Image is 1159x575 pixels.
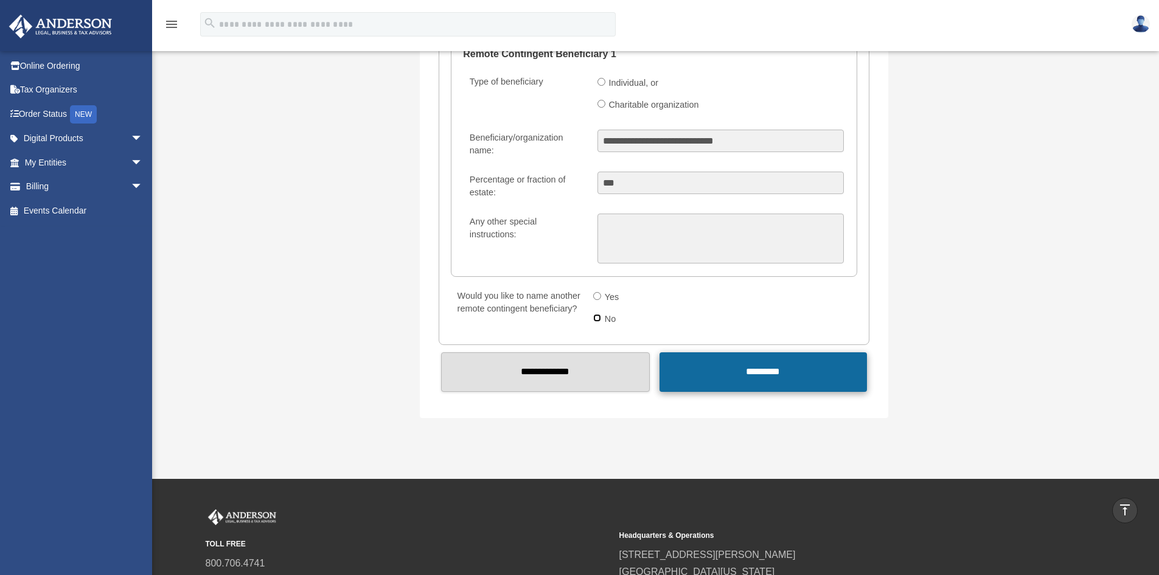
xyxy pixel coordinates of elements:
label: Yes [601,288,624,307]
div: Percentage or fraction of estate: [470,173,585,199]
i: menu [164,17,179,32]
a: vertical_align_top [1112,498,1138,523]
small: Headquarters & Operations [619,529,1025,542]
div: NEW [70,105,97,124]
span: arrow_drop_down [131,127,155,152]
a: Order StatusNEW [9,102,161,127]
label: Beneficiary/organization name: [464,130,588,159]
a: My Entitiesarrow_drop_down [9,150,161,175]
img: Anderson Advisors Platinum Portal [206,509,279,525]
i: vertical_align_top [1118,503,1132,517]
label: Would you like to name another remote contingent beneficiary? [452,288,583,331]
a: [STREET_ADDRESS][PERSON_NAME] [619,549,796,560]
a: Online Ordering [9,54,161,78]
span: arrow_drop_down [131,175,155,200]
div: Charitable organization [608,97,698,112]
a: menu [164,21,179,32]
div: Any other special instructions: [470,215,585,241]
a: Tax Organizers [9,78,161,102]
div: Individual, or [608,75,658,90]
label: No [601,310,621,329]
img: User Pic [1132,15,1150,33]
legend: Remote Contingent Beneficiary 1 [463,36,845,72]
label: Type of beneficiary [464,74,588,117]
small: TOLL FREE [206,538,611,551]
i: search [203,16,217,30]
span: arrow_drop_down [131,150,155,175]
img: Anderson Advisors Platinum Portal [5,15,116,38]
a: Events Calendar [9,198,161,223]
a: Digital Productsarrow_drop_down [9,127,161,151]
a: Billingarrow_drop_down [9,175,161,199]
a: 800.706.4741 [206,558,265,568]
